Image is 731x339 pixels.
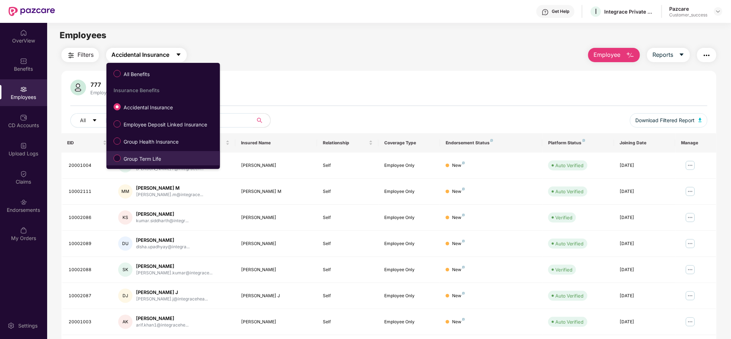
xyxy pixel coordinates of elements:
div: 10002111 [69,188,107,195]
div: Self [323,240,373,247]
span: I [595,7,597,16]
img: New Pazcare Logo [9,7,55,16]
div: Auto Verified [555,292,584,299]
button: Reportscaret-down [647,48,690,62]
div: [DATE] [620,266,670,273]
span: Group Health Insurance [121,138,181,146]
img: svg+xml;base64,PHN2ZyB4bWxucz0iaHR0cDovL3d3dy53My5vcmcvMjAwMC9zdmciIHdpZHRoPSI4IiBoZWlnaHQ9IjgiIH... [462,240,465,243]
div: DJ [118,289,132,303]
div: [PERSON_NAME] [136,263,212,270]
div: SK [118,263,132,277]
div: [DATE] [620,293,670,299]
span: Employees [60,30,106,40]
div: disha.upadhyay@integra... [136,244,190,250]
div: [PERSON_NAME] M [136,185,203,191]
div: Employee Only [384,240,434,247]
button: Allcaret-down [70,113,114,128]
div: [DATE] [620,188,670,195]
span: Employee [594,50,620,59]
div: [PERSON_NAME] J [241,293,311,299]
img: svg+xml;base64,PHN2ZyB4bWxucz0iaHR0cDovL3d3dy53My5vcmcvMjAwMC9zdmciIHdpZHRoPSI4IiBoZWlnaHQ9IjgiIH... [462,292,465,295]
div: [DATE] [620,214,670,221]
img: svg+xml;base64,PHN2ZyBpZD0iVXBsb2FkX0xvZ3MiIGRhdGEtbmFtZT0iVXBsb2FkIExvZ3MiIHhtbG5zPSJodHRwOi8vd3... [20,142,27,149]
span: Accidental Insurance [111,50,169,59]
img: svg+xml;base64,PHN2ZyB4bWxucz0iaHR0cDovL3d3dy53My5vcmcvMjAwMC9zdmciIHhtbG5zOnhsaW5rPSJodHRwOi8vd3... [699,118,702,122]
div: [DATE] [620,319,670,325]
div: [PERSON_NAME] [241,319,311,325]
div: [PERSON_NAME].j@integracehea... [136,296,208,303]
th: Coverage Type [379,133,440,153]
div: New [452,162,465,169]
div: Employees [89,90,116,95]
div: New [452,266,465,273]
div: [PERSON_NAME] J [136,289,208,296]
img: manageButton [685,264,696,275]
div: New [452,319,465,325]
img: svg+xml;base64,PHN2ZyB4bWxucz0iaHR0cDovL3d3dy53My5vcmcvMjAwMC9zdmciIHdpZHRoPSI4IiBoZWlnaHQ9IjgiIH... [462,266,465,269]
th: Manage [675,133,716,153]
img: svg+xml;base64,PHN2ZyB4bWxucz0iaHR0cDovL3d3dy53My5vcmcvMjAwMC9zdmciIHdpZHRoPSI4IiBoZWlnaHQ9IjgiIH... [462,318,465,321]
div: Self [323,188,373,195]
button: search [253,113,271,128]
th: Relationship [317,133,379,153]
img: svg+xml;base64,PHN2ZyBpZD0iQ2xhaW0iIHhtbG5zPSJodHRwOi8vd3d3LnczLm9yZy8yMDAwL3N2ZyIgd2lkdGg9IjIwIi... [20,170,27,178]
button: Employee [588,48,640,62]
div: New [452,293,465,299]
span: Download Filtered Report [636,116,695,124]
div: Endorsement Status [446,140,537,146]
div: [PERSON_NAME] [241,240,311,247]
div: [PERSON_NAME] [241,266,311,273]
div: arif.khan1@integracehe... [136,322,189,329]
button: Filters [61,48,99,62]
div: Auto Verified [555,318,584,325]
img: svg+xml;base64,PHN2ZyB4bWxucz0iaHR0cDovL3d3dy53My5vcmcvMjAwMC9zdmciIHdpZHRoPSIyNCIgaGVpZ2h0PSIyNC... [67,51,75,60]
span: Reports [652,50,673,59]
div: New [452,240,465,247]
th: Joining Date [614,133,676,153]
div: 10002089 [69,240,107,247]
img: manageButton [685,238,696,249]
div: KS [118,210,132,225]
th: EID [61,133,112,153]
div: Integrace Private Limited [604,8,654,15]
div: Insurance Benefits [114,87,220,93]
img: svg+xml;base64,PHN2ZyB4bWxucz0iaHR0cDovL3d3dy53My5vcmcvMjAwMC9zdmciIHhtbG5zOnhsaW5rPSJodHRwOi8vd3... [626,51,635,60]
div: Employee Only [384,319,434,325]
div: Self [323,319,373,325]
span: Employee Deposit Linked Insurance [121,121,210,129]
div: Verified [555,266,572,273]
img: svg+xml;base64,PHN2ZyBpZD0iRHJvcGRvd24tMzJ4MzIiIHhtbG5zPSJodHRwOi8vd3d3LnczLm9yZy8yMDAwL3N2ZyIgd2... [715,9,721,14]
img: manageButton [685,316,696,328]
span: Filters [77,50,94,59]
div: Employee Only [384,293,434,299]
div: [PERSON_NAME] [136,315,189,322]
img: svg+xml;base64,PHN2ZyBpZD0iTXlfT3JkZXJzIiBkYXRhLW5hbWU9Ik15IE9yZGVycyIgeG1sbnM9Imh0dHA6Ly93d3cudz... [20,227,27,234]
span: All [80,116,86,124]
img: manageButton [685,186,696,197]
div: [DATE] [620,162,670,169]
img: svg+xml;base64,PHN2ZyB4bWxucz0iaHR0cDovL3d3dy53My5vcmcvMjAwMC9zdmciIHdpZHRoPSI4IiBoZWlnaHQ9IjgiIH... [462,161,465,164]
div: [PERSON_NAME].m@integrace... [136,191,203,198]
div: 10002086 [69,214,107,221]
img: svg+xml;base64,PHN2ZyBpZD0iSGVscC0zMngzMiIgeG1sbnM9Imh0dHA6Ly93d3cudzMub3JnLzIwMDAvc3ZnIiB3aWR0aD... [542,9,549,16]
div: 20001003 [69,319,107,325]
img: svg+xml;base64,PHN2ZyBpZD0iQ0RfQWNjb3VudHMiIGRhdGEtbmFtZT0iQ0QgQWNjb3VudHMiIHhtbG5zPSJodHRwOi8vd3... [20,114,27,121]
img: svg+xml;base64,PHN2ZyB4bWxucz0iaHR0cDovL3d3dy53My5vcmcvMjAwMC9zdmciIHdpZHRoPSI4IiBoZWlnaHQ9IjgiIH... [462,214,465,216]
span: caret-down [679,52,685,58]
img: svg+xml;base64,PHN2ZyBpZD0iQmVuZWZpdHMiIHhtbG5zPSJodHRwOi8vd3d3LnczLm9yZy8yMDAwL3N2ZyIgd2lkdGg9Ij... [20,58,27,65]
span: Relationship [323,140,367,146]
img: manageButton [685,290,696,301]
div: Self [323,293,373,299]
div: Get Help [552,9,569,14]
div: [PERSON_NAME] M [241,188,311,195]
th: Insured Name [235,133,317,153]
div: Pazcare [669,5,707,12]
div: Platform Status [548,140,609,146]
img: svg+xml;base64,PHN2ZyBpZD0iRW1wbG95ZWVzIiB4bWxucz0iaHR0cDovL3d3dy53My5vcmcvMjAwMC9zdmciIHdpZHRoPS... [20,86,27,93]
div: AK [118,315,132,329]
span: EID [67,140,101,146]
div: MM [118,184,132,199]
img: svg+xml;base64,PHN2ZyB4bWxucz0iaHR0cDovL3d3dy53My5vcmcvMjAwMC9zdmciIHdpZHRoPSI4IiBoZWlnaHQ9IjgiIH... [490,139,493,142]
div: Settings [16,322,40,329]
div: [PERSON_NAME] [241,214,311,221]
